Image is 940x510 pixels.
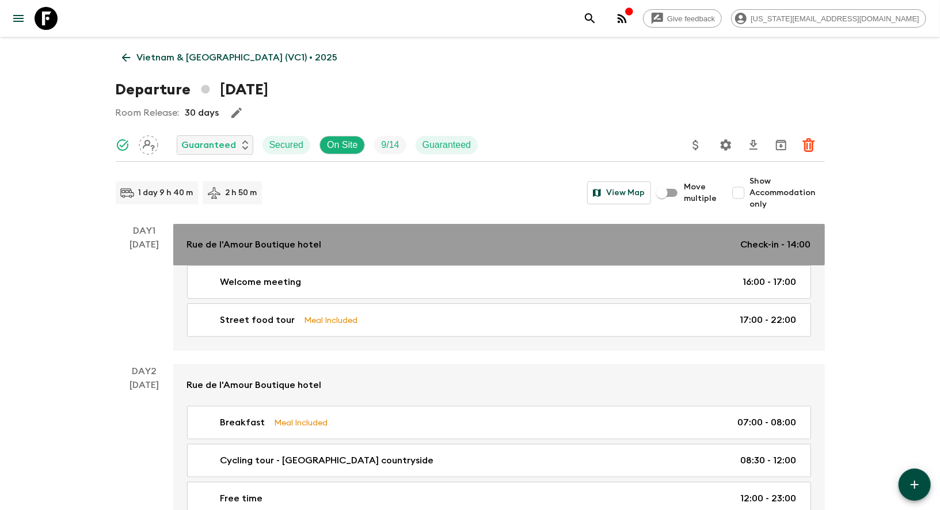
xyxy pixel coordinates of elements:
[643,9,722,28] a: Give feedback
[587,181,651,204] button: View Map
[731,9,926,28] div: [US_STATE][EMAIL_ADDRESS][DOMAIN_NAME]
[269,138,304,152] p: Secured
[187,265,811,299] a: Welcome meeting16:00 - 17:00
[741,238,811,252] p: Check-in - 14:00
[187,238,322,252] p: Rue de l'Amour Boutique hotel
[740,313,797,327] p: 17:00 - 22:00
[139,187,193,199] p: 1 day 9 h 40 m
[741,492,797,505] p: 12:00 - 23:00
[327,138,357,152] p: On Site
[187,378,322,392] p: Rue de l'Amour Boutique hotel
[220,313,295,327] p: Street food tour
[579,7,602,30] button: search adventures
[423,138,471,152] p: Guaranteed
[116,78,268,101] h1: Departure [DATE]
[750,176,825,210] span: Show Accommodation only
[116,106,180,120] p: Room Release:
[262,136,311,154] div: Secured
[7,7,30,30] button: menu
[185,106,219,120] p: 30 days
[173,364,825,406] a: Rue de l'Amour Boutique hotel
[187,444,811,477] a: Cycling tour - [GEOGRAPHIC_DATA] countryside08:30 - 12:00
[116,138,130,152] svg: Synced Successfully
[116,224,173,238] p: Day 1
[187,406,811,439] a: BreakfastMeal Included07:00 - 08:00
[139,139,158,148] span: Assign pack leader
[275,416,328,429] p: Meal Included
[182,138,237,152] p: Guaranteed
[381,138,399,152] p: 9 / 14
[797,134,820,157] button: Delete
[744,14,926,23] span: [US_STATE][EMAIL_ADDRESS][DOMAIN_NAME]
[220,492,263,505] p: Free time
[770,134,793,157] button: Archive (Completed, Cancelled or Unsynced Departures only)
[743,275,797,289] p: 16:00 - 17:00
[684,181,718,204] span: Move multiple
[319,136,365,154] div: On Site
[116,364,173,378] p: Day 2
[661,14,721,23] span: Give feedback
[741,454,797,467] p: 08:30 - 12:00
[130,238,159,351] div: [DATE]
[226,187,257,199] p: 2 h 50 m
[220,275,302,289] p: Welcome meeting
[374,136,406,154] div: Trip Fill
[305,314,358,326] p: Meal Included
[742,134,765,157] button: Download CSV
[738,416,797,429] p: 07:00 - 08:00
[220,416,265,429] p: Breakfast
[220,454,434,467] p: Cycling tour - [GEOGRAPHIC_DATA] countryside
[684,134,707,157] button: Update Price, Early Bird Discount and Costs
[137,51,338,64] p: Vietnam & [GEOGRAPHIC_DATA] (VC1) • 2025
[187,303,811,337] a: Street food tourMeal Included17:00 - 22:00
[173,224,825,265] a: Rue de l'Amour Boutique hotelCheck-in - 14:00
[714,134,737,157] button: Settings
[116,46,344,69] a: Vietnam & [GEOGRAPHIC_DATA] (VC1) • 2025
